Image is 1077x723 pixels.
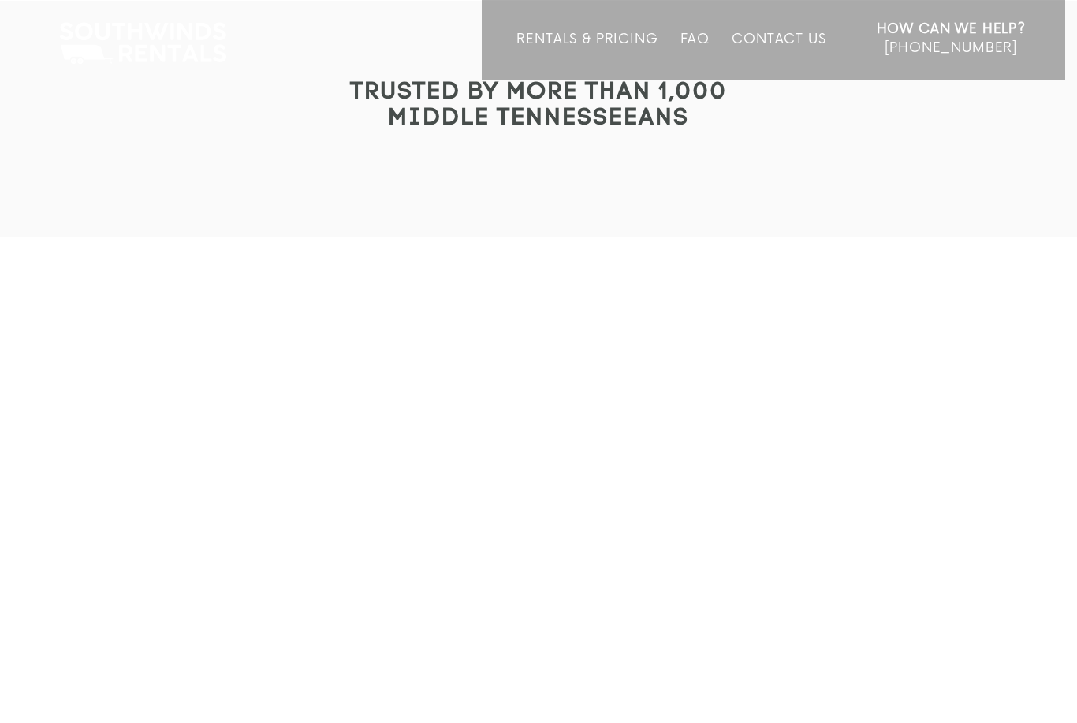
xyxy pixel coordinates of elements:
[877,21,1026,37] strong: How Can We Help?
[877,20,1026,69] a: How Can We Help? [PHONE_NUMBER]
[516,32,658,80] a: Rentals & Pricing
[680,32,710,80] a: FAQ
[51,19,234,68] img: Southwinds Rentals Logo
[732,32,825,80] a: Contact Us
[885,40,1017,56] span: [PHONE_NUMBER]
